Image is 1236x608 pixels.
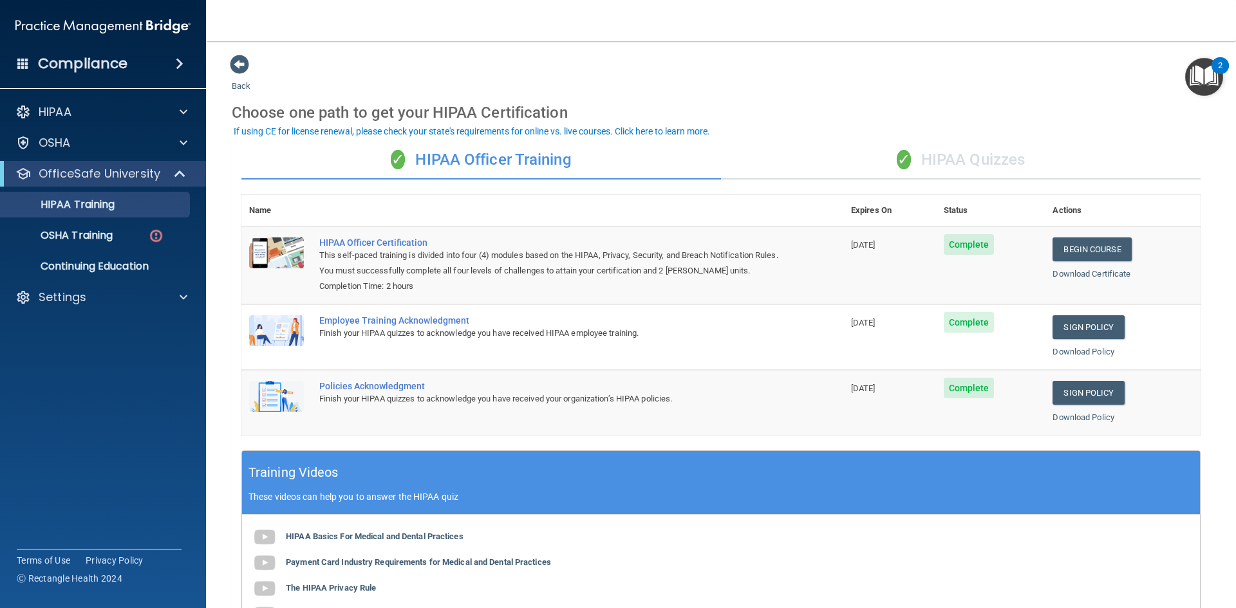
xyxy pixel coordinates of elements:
img: PMB logo [15,14,191,39]
a: Back [232,66,250,91]
div: Completion Time: 2 hours [319,279,779,294]
h5: Training Videos [248,461,339,484]
p: Continuing Education [8,260,184,273]
img: gray_youtube_icon.38fcd6cc.png [252,524,277,550]
div: Finish your HIPAA quizzes to acknowledge you have received HIPAA employee training. [319,326,779,341]
div: HIPAA Quizzes [721,141,1201,180]
span: [DATE] [851,318,876,327]
img: gray_youtube_icon.38fcd6cc.png [252,550,277,576]
a: Terms of Use [17,554,70,567]
a: Download Policy [1053,412,1114,422]
a: Sign Policy [1053,381,1124,405]
span: Complete [944,234,995,255]
b: The HIPAA Privacy Rule [286,583,376,593]
th: Status [936,195,1045,226]
button: If using CE for license renewal, please check your state's requirements for online vs. live cours... [232,125,712,138]
div: Policies Acknowledgment [319,381,779,391]
div: HIPAA Officer Training [241,141,721,180]
div: Employee Training Acknowledgment [319,315,779,326]
span: Complete [944,312,995,333]
th: Name [241,195,312,226]
h4: Compliance [38,55,127,73]
div: 2 [1218,66,1222,82]
a: Download Policy [1053,347,1114,356]
p: Settings [39,290,86,305]
a: Begin Course [1053,237,1131,261]
img: danger-circle.6113f641.png [148,228,164,244]
span: ✓ [391,150,405,169]
span: ✓ [897,150,911,169]
p: These videos can help you to answer the HIPAA quiz [248,492,1194,502]
b: Payment Card Industry Requirements for Medical and Dental Practices [286,557,551,567]
div: Choose one path to get your HIPAA Certification [232,94,1210,131]
div: This self-paced training is divided into four (4) modules based on the HIPAA, Privacy, Security, ... [319,248,779,279]
th: Expires On [843,195,936,226]
span: [DATE] [851,240,876,250]
p: OSHA Training [8,229,113,242]
p: HIPAA [39,104,71,120]
a: HIPAA Officer Certification [319,237,779,248]
a: OSHA [15,135,187,151]
div: Finish your HIPAA quizzes to acknowledge you have received your organization’s HIPAA policies. [319,391,779,407]
a: Settings [15,290,187,305]
a: OfficeSafe University [15,166,187,181]
img: gray_youtube_icon.38fcd6cc.png [252,576,277,602]
b: HIPAA Basics For Medical and Dental Practices [286,531,464,541]
p: OfficeSafe University [39,166,160,181]
div: If using CE for license renewal, please check your state's requirements for online vs. live cours... [234,127,710,136]
span: Ⓒ Rectangle Health 2024 [17,572,122,585]
a: Privacy Policy [86,554,144,567]
button: Open Resource Center, 2 new notifications [1185,58,1223,96]
a: Sign Policy [1053,315,1124,339]
th: Actions [1045,195,1201,226]
a: Download Certificate [1053,269,1130,279]
a: HIPAA [15,104,187,120]
span: Complete [944,378,995,398]
p: OSHA [39,135,71,151]
p: HIPAA Training [8,198,115,211]
span: [DATE] [851,383,876,393]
